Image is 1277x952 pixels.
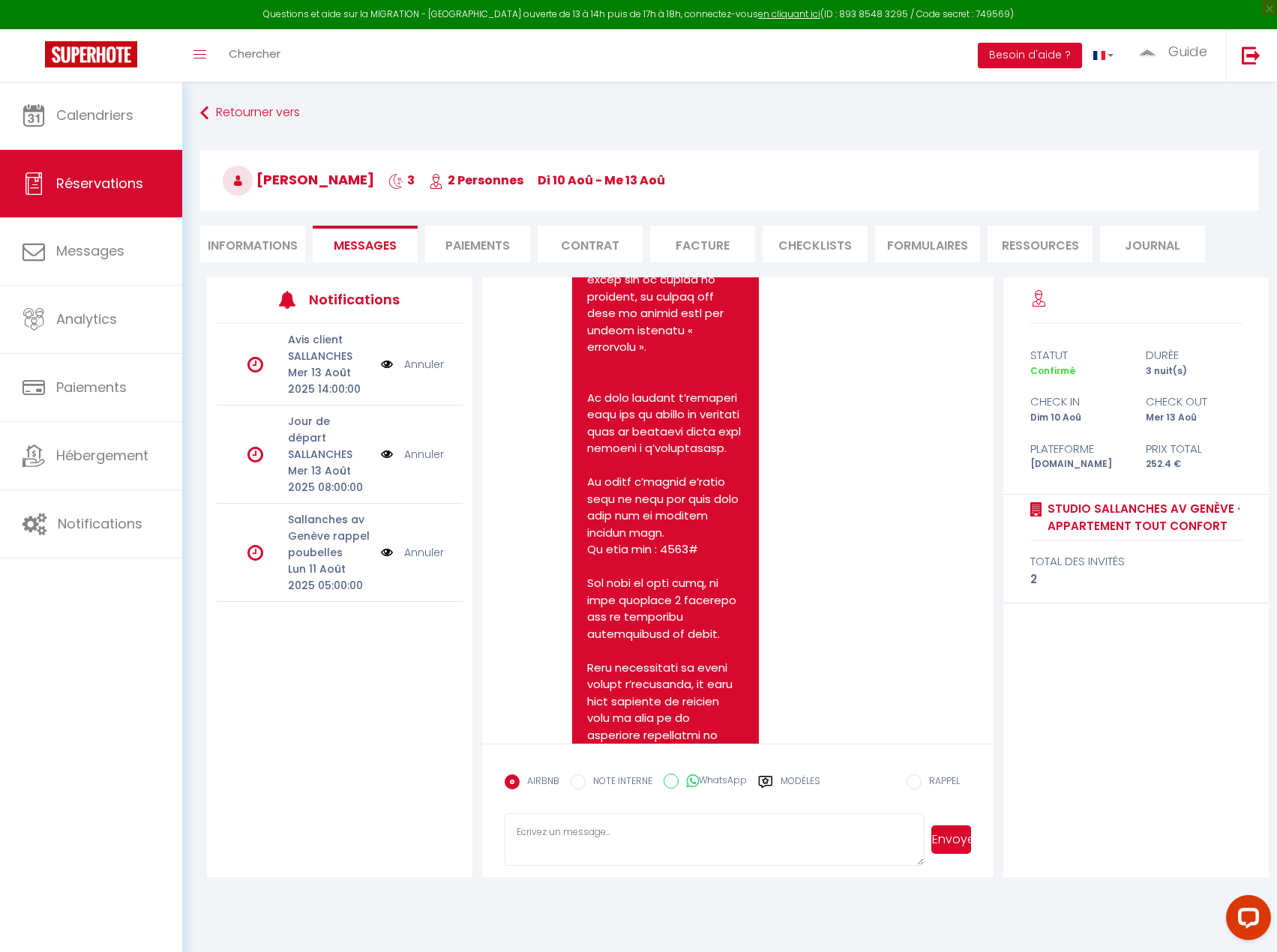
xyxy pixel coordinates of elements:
p: Mer 13 Août 2025 08:00:00 [288,463,370,495]
div: 2 [1030,570,1243,588]
img: Super Booking [45,41,137,67]
li: Paiements [425,226,530,262]
p: Lun 11 Août 2025 05:00:00 [288,561,370,594]
button: Besoin d'aide ? [978,43,1082,68]
div: durée [1136,346,1252,364]
span: Messages [334,237,397,254]
iframe: LiveChat chat widget [1214,889,1277,952]
span: Calendriers [56,106,133,124]
span: Réservations [56,174,143,193]
img: NO IMAGE [381,356,393,373]
a: Annuler [404,356,444,373]
li: Facture [650,226,755,262]
label: AIRBNB [520,774,559,791]
span: Notifications [58,514,142,533]
p: Mer 13 Août 2025 14:00:00 [288,364,370,397]
li: Informations [200,226,305,262]
div: 3 nuit(s) [1136,364,1252,379]
label: RAPPEL [922,774,960,791]
span: [PERSON_NAME] [223,170,374,189]
span: di 10 Aoû - me 13 Aoû [538,172,665,189]
li: CHECKLISTS [763,226,868,262]
span: Chercher [229,46,280,61]
img: NO IMAGE [381,544,393,561]
a: Chercher [217,29,292,82]
a: Retourner vers [200,100,1259,127]
label: NOTE INTERNE [586,774,652,791]
span: Messages [56,241,124,260]
li: Journal [1100,226,1205,262]
span: Hébergement [56,446,148,465]
p: Jour de départ SALLANCHES [288,413,370,463]
a: Annuler [404,544,444,561]
span: 2 Personnes [429,172,523,189]
li: Ressources [988,226,1093,262]
p: Avis client SALLANCHES [288,331,370,364]
div: check out [1136,393,1252,411]
label: Modèles [781,774,820,801]
div: statut [1020,346,1136,364]
div: [DOMAIN_NAME] [1020,457,1136,472]
div: Plateforme [1020,440,1136,458]
div: total des invités [1030,552,1243,570]
h3: Notifications [309,283,412,316]
span: Analytics [56,310,117,328]
div: 252.4 € [1136,457,1252,472]
a: Studio Sallanches av Genève · Appartement tout confort [1042,500,1243,535]
li: Contrat [538,226,643,262]
a: Annuler [404,446,444,463]
p: Sallanches av Genève rappel poubelles [288,511,370,561]
li: FORMULAIRES [875,226,980,262]
label: WhatsApp [679,774,747,790]
span: 3 [388,172,415,189]
img: logout [1242,46,1261,64]
div: Prix total [1136,440,1252,458]
img: ... [1136,46,1159,58]
span: Guide [1168,42,1207,61]
span: Confirmé [1030,364,1075,377]
div: check in [1020,393,1136,411]
a: ... Guide [1125,29,1226,82]
button: Envoyer [931,825,971,854]
a: en cliquant ici [758,7,820,20]
div: Mer 13 Aoû [1136,411,1252,425]
div: Dim 10 Aoû [1020,411,1136,425]
span: Paiements [56,378,127,397]
img: NO IMAGE [381,446,393,463]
